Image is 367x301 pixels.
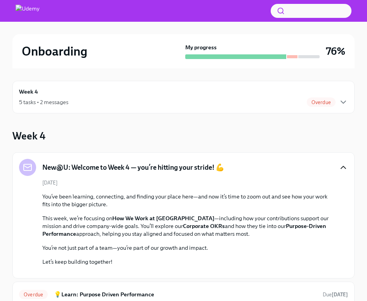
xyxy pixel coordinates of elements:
[16,5,40,17] img: Udemy
[323,291,348,298] span: September 20th, 2025 10:00
[42,244,336,252] p: You’re not just part of a team—you’re part of our growth and impact.
[323,292,348,298] span: Due
[185,43,217,51] strong: My progress
[42,163,224,172] h5: New@U: Welcome to Week 4 — you’re hitting your stride! 💪
[54,290,317,299] h6: 💡Learn: Purpose Driven Performance
[19,98,68,106] div: 5 tasks • 2 messages
[326,44,345,58] h3: 76%
[12,129,45,143] h3: Week 4
[19,87,38,96] h6: Week 4
[42,179,57,186] span: [DATE]
[307,99,336,105] span: Overdue
[42,258,336,266] p: Let’s keep building together!
[183,223,225,230] strong: Corporate OKRs
[22,43,87,59] h2: Onboarding
[112,215,214,222] strong: How We Work at [GEOGRAPHIC_DATA]
[19,288,348,301] a: Overdue💡Learn: Purpose Driven PerformanceDue[DATE]
[42,214,336,238] p: This week, we’re focusing on —including how your contributions support our mission and drive comp...
[42,193,336,208] p: You’ve been learning, connecting, and finding your place here—and now it’s time to zoom out and s...
[332,292,348,298] strong: [DATE]
[19,292,48,298] span: Overdue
